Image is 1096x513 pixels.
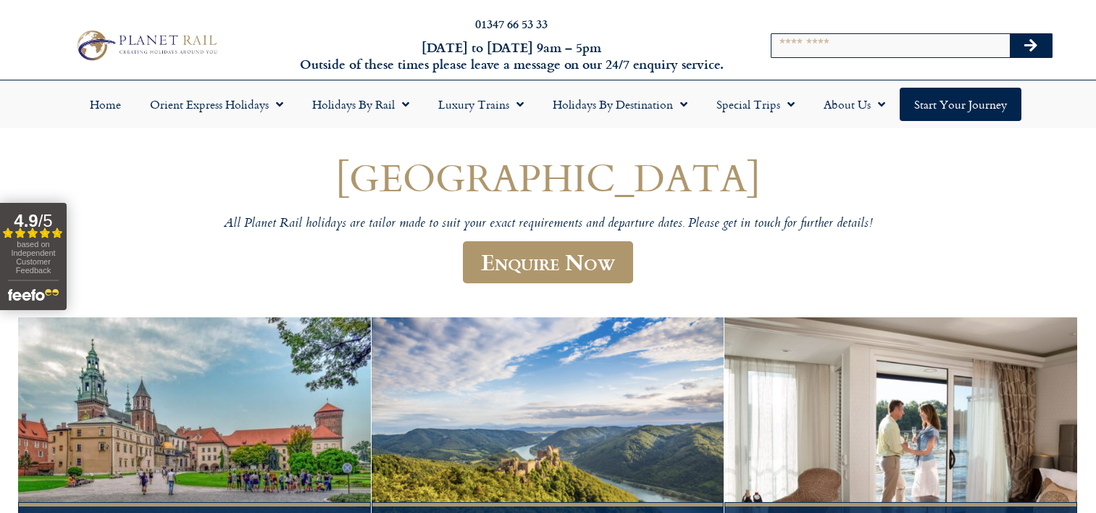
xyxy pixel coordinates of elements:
[114,156,983,199] h1: [GEOGRAPHIC_DATA]
[809,88,900,121] a: About Us
[1010,34,1052,57] button: Search
[75,88,135,121] a: Home
[463,241,633,284] a: Enquire Now
[702,88,809,121] a: Special Trips
[71,27,221,64] img: Planet Rail Train Holidays Logo
[114,216,983,233] p: All Planet Rail holidays are tailor made to suit your exact requirements and departure dates. Ple...
[298,88,424,121] a: Holidays by Rail
[7,88,1089,121] nav: Menu
[296,39,727,73] h6: [DATE] to [DATE] 9am – 5pm Outside of these times please leave a message on our 24/7 enquiry serv...
[475,15,548,32] a: 01347 66 53 33
[424,88,538,121] a: Luxury Trains
[135,88,298,121] a: Orient Express Holidays
[900,88,1021,121] a: Start your Journey
[538,88,702,121] a: Holidays by Destination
